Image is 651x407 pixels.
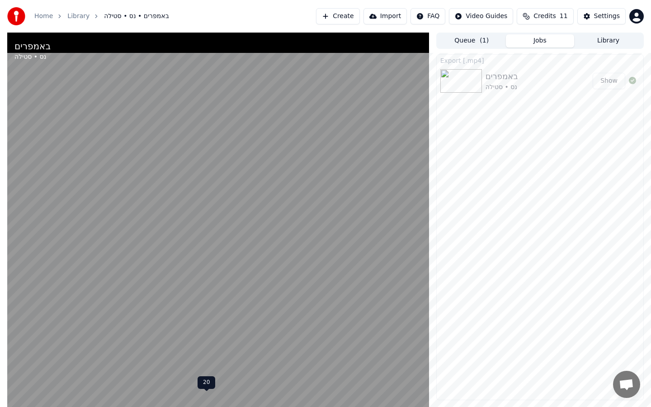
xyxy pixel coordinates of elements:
span: 11 [560,12,568,21]
span: Credits [533,12,556,21]
button: Settings [577,8,626,24]
button: Show [593,73,625,89]
a: Library [67,12,90,21]
a: Open chat [613,371,640,398]
div: באמפרים [486,70,518,83]
nav: breadcrumb [34,12,169,21]
button: Jobs [506,34,574,47]
div: נס • סטילה [14,52,51,62]
button: Library [574,34,642,47]
div: Settings [594,12,620,21]
button: Import [363,8,407,24]
div: באמפרים [14,40,51,52]
span: באמפרים • נס • סטילה [104,12,169,21]
span: ( 1 ) [480,36,489,45]
button: FAQ [410,8,445,24]
button: Queue [438,34,506,47]
button: Credits11 [517,8,573,24]
div: Export [.mp4] [437,55,643,66]
img: youka [7,7,25,25]
button: Create [316,8,360,24]
a: Home [34,12,53,21]
div: 20 [198,376,215,389]
button: Video Guides [449,8,513,24]
div: נס • סטילה [486,83,518,92]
